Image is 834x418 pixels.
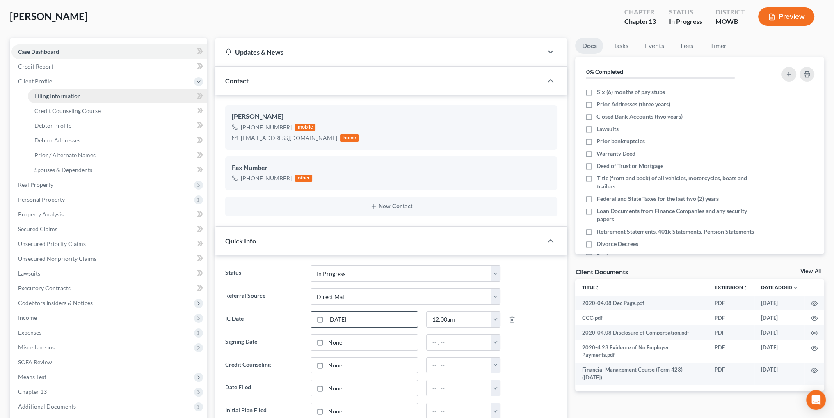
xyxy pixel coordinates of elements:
input: -- : -- [427,312,491,327]
span: Prior / Alternate Names [34,152,96,158]
label: Credit Counseling [221,357,306,374]
span: Deed of Trust or Mortgage [596,162,663,170]
span: Chapter 13 [18,388,47,395]
a: Fees [674,38,700,54]
span: Closed Bank Accounts (two years) [596,113,683,121]
span: Additional Documents [18,403,76,410]
span: Quick Info [225,237,256,245]
div: District [715,7,745,17]
a: None [311,380,418,396]
label: Status [221,265,306,282]
a: Docs [575,38,603,54]
div: [PHONE_NUMBER] [241,123,292,131]
span: 13 [649,17,656,25]
a: Executory Contracts [11,281,207,296]
span: Debtor Profile [34,122,71,129]
a: Filing Information [28,89,207,103]
label: Signing Date [221,334,306,351]
div: MOWB [715,17,745,26]
div: Open Intercom Messenger [806,390,826,410]
a: Credit Counseling Course [28,103,207,118]
span: Filing Information [34,92,81,99]
a: Events [638,38,670,54]
a: Secured Claims [11,222,207,237]
span: Lawsuits [596,125,619,133]
span: Miscellaneous [18,344,55,351]
span: Federal and State Taxes for the last two (2) years [596,195,718,203]
div: [PHONE_NUMBER] [241,174,292,182]
span: Real Property [18,181,53,188]
span: Spouses & Dependents [34,166,92,173]
label: IC Date [221,311,306,328]
span: Loan Documents from Finance Companies and any security papers [596,207,755,223]
i: expand_more [793,285,798,290]
td: [DATE] [754,310,804,325]
a: None [311,358,418,373]
a: Property Analysis [11,207,207,222]
a: Extensionunfold_more [715,284,748,290]
input: -- : -- [427,358,491,373]
div: Status [669,7,702,17]
a: Case Dashboard [11,44,207,59]
span: Secured Claims [18,225,57,232]
td: [DATE] [754,325,804,340]
button: Preview [758,7,814,26]
td: 2020-4.23 Evidence of No Employer Payments.pdf [575,340,708,363]
span: Codebtors Insiders & Notices [18,299,93,306]
a: Lawsuits [11,266,207,281]
span: Unsecured Priority Claims [18,240,86,247]
span: Warranty Deed [596,149,635,158]
div: Fax Number [232,163,551,173]
td: PDF [708,340,754,363]
span: Contact [225,77,249,85]
a: Titleunfold_more [582,284,599,290]
label: Date Filed [221,380,306,396]
a: Timer [703,38,733,54]
span: Divorce Decrees [596,240,638,248]
div: [PERSON_NAME] [232,112,551,122]
span: Title (front and back) of all vehicles, motorcycles, boats and trailers [596,174,755,191]
a: View All [800,269,821,274]
div: home [340,134,359,142]
a: [DATE] [311,312,418,327]
span: Expenses [18,329,41,336]
span: Case Dashboard [18,48,59,55]
a: None [311,335,418,350]
div: other [295,175,312,182]
td: PDF [708,310,754,325]
span: Income [18,314,37,321]
span: Personal Property [18,196,65,203]
a: Credit Report [11,59,207,74]
strong: 0% Completed [586,68,623,75]
div: In Progress [669,17,702,26]
span: Debtor Addresses [34,137,80,144]
div: Client Documents [575,267,628,276]
span: Means Test [18,373,46,380]
span: Prior Addresses (three years) [596,100,670,108]
button: New Contact [232,203,551,210]
span: [PERSON_NAME] [10,10,87,22]
a: SOFA Review [11,355,207,370]
span: Credit Counseling Course [34,107,101,114]
td: PDF [708,363,754,385]
i: unfold_more [594,285,599,290]
input: -- : -- [427,335,491,350]
span: Retirement Statements, 401k Statements, Pension Statements [596,227,754,236]
div: Chapter [624,7,656,17]
a: Unsecured Nonpriority Claims [11,251,207,266]
span: Unsecured Nonpriority Claims [18,255,96,262]
span: SOFA Review [18,358,52,365]
span: Six (6) months of pay stubs [596,88,665,96]
label: Referral Source [221,288,306,305]
span: Credit Report [18,63,53,70]
div: Chapter [624,17,656,26]
span: Bank statements [596,252,639,260]
a: Prior / Alternate Names [28,148,207,163]
div: Updates & News [225,48,532,56]
span: Lawsuits [18,270,40,277]
td: CCC-pdf [575,310,708,325]
td: [DATE] [754,296,804,310]
a: Debtor Addresses [28,133,207,148]
td: [DATE] [754,363,804,385]
a: Unsecured Priority Claims [11,237,207,251]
